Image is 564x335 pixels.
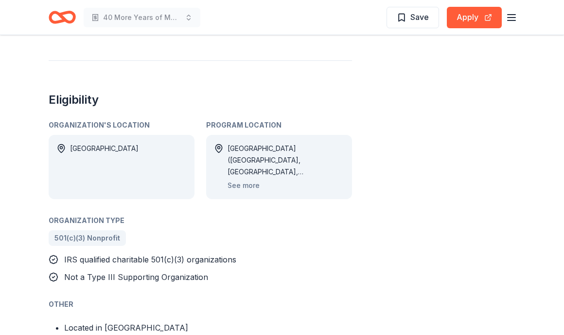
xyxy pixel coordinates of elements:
span: Not a Type III Supporting Organization [64,272,208,282]
div: Program Location [206,119,352,131]
div: [GEOGRAPHIC_DATA] ([GEOGRAPHIC_DATA], [GEOGRAPHIC_DATA], [GEOGRAPHIC_DATA], [GEOGRAPHIC_DATA], [G... [228,143,344,178]
div: Other [49,298,352,310]
a: 501(c)(3) Nonprofit [49,230,126,246]
div: Organization's Location [49,119,194,131]
span: 40 More Years of Mercy [103,12,181,23]
div: [GEOGRAPHIC_DATA] [70,143,139,191]
button: Save [387,7,439,28]
span: IRS qualified charitable 501(c)(3) organizations [64,255,236,264]
button: 40 More Years of Mercy [84,8,200,27]
span: Save [410,11,429,23]
li: Located in [GEOGRAPHIC_DATA] [64,322,352,334]
a: Home [49,6,76,29]
h2: Eligibility [49,92,352,108]
div: Organization Type [49,215,352,226]
button: Apply [447,7,502,28]
span: 501(c)(3) Nonprofit [54,232,120,244]
button: See more [228,180,260,191]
